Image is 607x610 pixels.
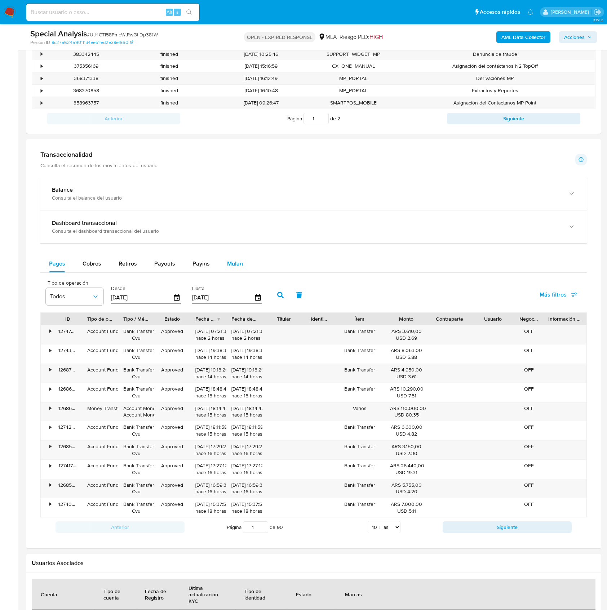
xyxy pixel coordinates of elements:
[551,9,592,15] p: julieta.rodriguez@mercadolibre.com
[45,60,128,72] div: 375356169
[30,28,87,39] b: Special Analysis
[496,31,550,43] button: AML Data Collector
[337,115,340,122] span: 2
[395,48,595,60] div: Denuncia de fraude
[395,72,595,84] div: Derivaciones MP
[211,85,312,97] div: [DATE] 16:10:48
[26,8,199,17] input: Buscar usuario o caso...
[395,97,595,109] div: Asignación del Contactanos MP Point
[128,97,211,109] div: finished
[312,72,395,84] div: MP_PORTAL
[45,97,128,109] div: 358963757
[45,72,128,84] div: 368371338
[318,33,337,41] div: MLA
[559,31,597,43] button: Acciones
[369,33,383,41] span: HIGH
[211,48,312,60] div: [DATE] 10:25:46
[340,33,383,41] span: Riesgo PLD:
[128,72,211,84] div: finished
[312,85,395,97] div: MP_PORTAL
[45,85,128,97] div: 368370858
[182,7,196,17] button: search-icon
[312,60,395,72] div: CX_ONE_MANUAL
[593,17,603,23] span: 3.161.2
[312,48,395,60] div: SUPPORT_WIDGET_MP
[32,560,595,567] h2: Usuarios Asociados
[395,85,595,97] div: Extractos y Reportes
[395,60,595,72] div: Asignación del contáctanos N2 TopOff
[128,85,211,97] div: finished
[47,113,180,124] button: Anterior
[30,39,50,46] b: Person ID
[41,99,43,106] div: •
[41,63,43,70] div: •
[447,113,580,124] button: Siguiente
[211,72,312,84] div: [DATE] 16:12:49
[128,48,211,60] div: finished
[501,31,545,43] b: AML Data Collector
[480,8,520,16] span: Accesos rápidos
[312,97,395,109] div: SMARTPOS_MOBILE
[41,51,43,58] div: •
[128,60,211,72] div: finished
[564,31,585,43] span: Acciones
[41,75,43,82] div: •
[211,97,312,109] div: [DATE] 09:26:47
[52,39,133,46] a: 8c27a624590111d4eeb1fed2e38ef660
[287,113,340,124] span: Página de
[167,9,172,15] span: Alt
[87,31,158,38] span: # UJ4CTI58PmeWtRwGtlDp38fW
[594,8,602,16] a: Salir
[244,32,315,42] p: OPEN - EXPIRED RESPONSE
[211,60,312,72] div: [DATE] 15:16:59
[41,87,43,94] div: •
[527,9,533,15] a: Notificaciones
[45,48,128,60] div: 383342445
[176,9,178,15] span: s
